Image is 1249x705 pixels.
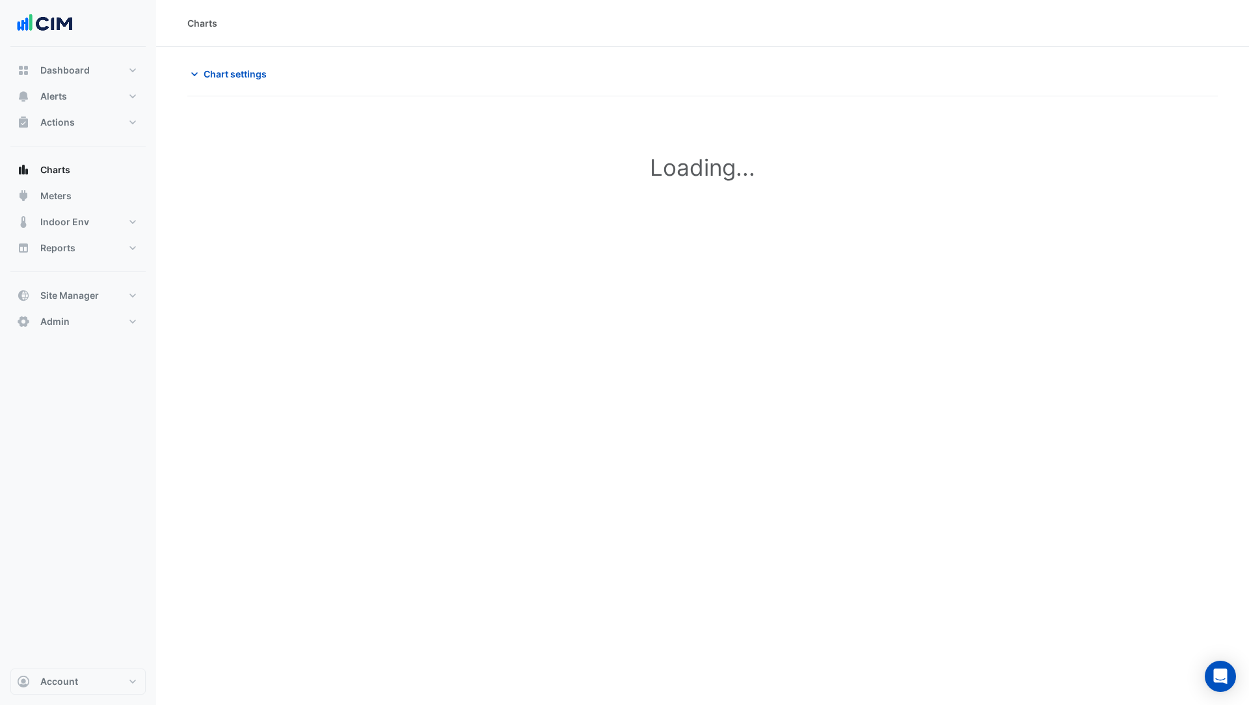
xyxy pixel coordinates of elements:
[10,109,146,135] button: Actions
[17,215,30,228] app-icon: Indoor Env
[10,283,146,309] button: Site Manager
[17,163,30,176] app-icon: Charts
[40,116,75,129] span: Actions
[40,675,78,688] span: Account
[10,235,146,261] button: Reports
[10,57,146,83] button: Dashboard
[10,157,146,183] button: Charts
[17,189,30,202] app-icon: Meters
[17,242,30,255] app-icon: Reports
[1205,661,1236,692] div: Open Intercom Messenger
[216,154,1189,181] h1: Loading...
[16,10,74,36] img: Company Logo
[40,289,99,302] span: Site Manager
[40,189,72,202] span: Meters
[10,669,146,695] button: Account
[10,309,146,335] button: Admin
[187,16,217,30] div: Charts
[10,183,146,209] button: Meters
[40,90,67,103] span: Alerts
[17,90,30,103] app-icon: Alerts
[17,315,30,328] app-icon: Admin
[40,215,89,228] span: Indoor Env
[17,116,30,129] app-icon: Actions
[10,83,146,109] button: Alerts
[17,289,30,302] app-icon: Site Manager
[40,163,70,176] span: Charts
[204,67,267,81] span: Chart settings
[40,64,90,77] span: Dashboard
[17,64,30,77] app-icon: Dashboard
[40,242,75,255] span: Reports
[40,315,70,328] span: Admin
[187,62,275,85] button: Chart settings
[10,209,146,235] button: Indoor Env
